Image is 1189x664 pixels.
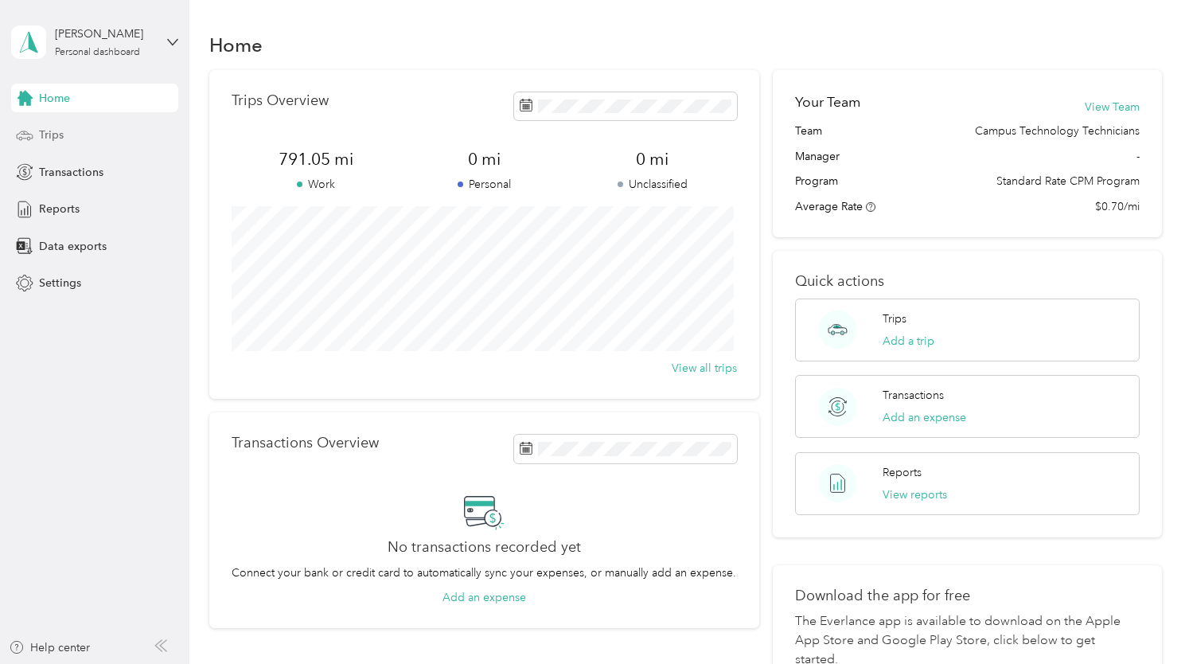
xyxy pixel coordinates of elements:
[795,200,863,213] span: Average Rate
[883,409,966,426] button: Add an expense
[232,92,329,109] p: Trips Overview
[795,148,840,165] span: Manager
[400,176,568,193] p: Personal
[1095,198,1140,215] span: $0.70/mi
[232,176,400,193] p: Work
[795,588,1139,604] p: Download the app for free
[883,387,944,404] p: Transactions
[39,238,107,255] span: Data exports
[883,464,922,481] p: Reports
[568,148,737,170] span: 0 mi
[883,311,906,327] p: Trips
[39,275,81,291] span: Settings
[883,333,934,350] button: Add a trip
[400,148,568,170] span: 0 mi
[795,123,822,139] span: Team
[232,564,736,581] p: Connect your bank or credit card to automatically sync your expenses, or manually add an expense.
[568,176,737,193] p: Unclassified
[388,539,581,556] h2: No transactions recorded yet
[39,127,64,143] span: Trips
[1136,148,1140,165] span: -
[795,92,860,112] h2: Your Team
[795,173,838,189] span: Program
[975,123,1140,139] span: Campus Technology Technicians
[996,173,1140,189] span: Standard Rate CPM Program
[55,48,140,57] div: Personal dashboard
[9,639,90,656] button: Help center
[39,164,103,181] span: Transactions
[209,37,263,53] h1: Home
[232,435,379,451] p: Transactions Overview
[55,25,154,42] div: [PERSON_NAME]
[1085,99,1140,115] button: View Team
[232,148,400,170] span: 791.05 mi
[795,273,1139,290] p: Quick actions
[39,201,80,217] span: Reports
[1100,575,1189,664] iframe: Everlance-gr Chat Button Frame
[39,90,70,107] span: Home
[442,589,526,606] button: Add an expense
[672,360,737,377] button: View all trips
[883,486,947,503] button: View reports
